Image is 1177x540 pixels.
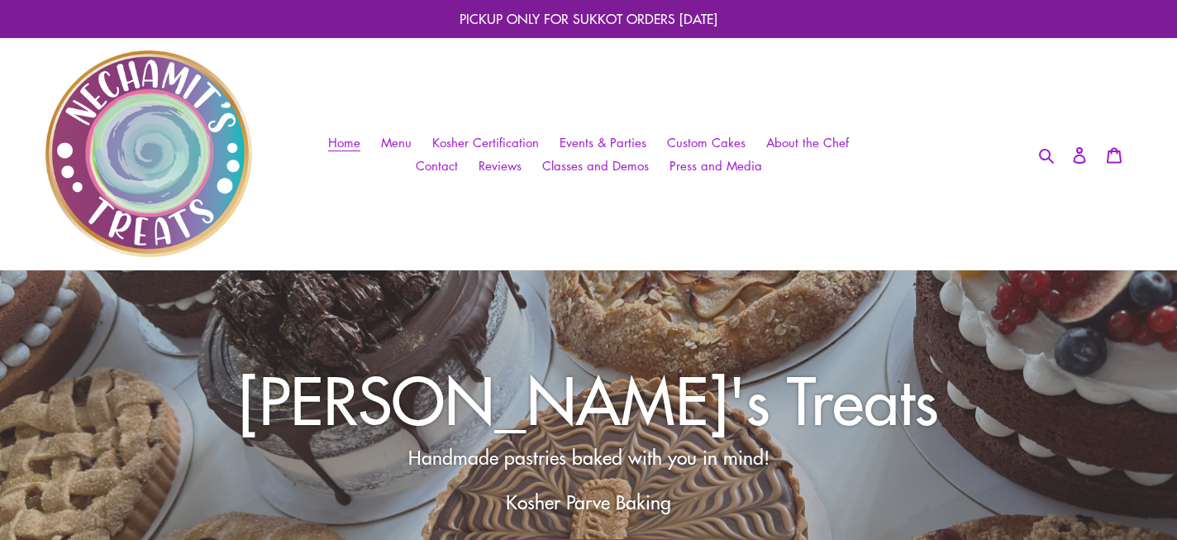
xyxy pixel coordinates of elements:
a: About the Chef [758,131,857,155]
span: Home [328,134,360,151]
a: Reviews [470,154,530,178]
span: Events & Parties [560,134,646,151]
a: Contact [407,154,466,178]
a: Classes and Demos [534,154,657,178]
a: Custom Cakes [659,131,754,155]
h2: [PERSON_NAME]'s Treats [138,361,1039,437]
span: Reviews [479,157,522,174]
span: Custom Cakes [667,134,746,151]
span: Kosher Certification [432,134,539,151]
a: Events & Parties [551,131,655,155]
span: Contact [416,157,458,174]
a: Kosher Certification [424,131,547,155]
span: Classes and Demos [542,157,649,174]
a: Menu [373,131,420,155]
span: Menu [381,134,412,151]
span: Press and Media [670,157,762,174]
p: Handmade pastries baked with you in mind! [250,443,927,472]
a: Press and Media [661,154,770,178]
img: Nechamit&#39;s Treats [45,50,252,257]
span: About the Chef [766,134,849,151]
a: Home [320,131,369,155]
p: Kosher Parve Baking [250,488,927,517]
